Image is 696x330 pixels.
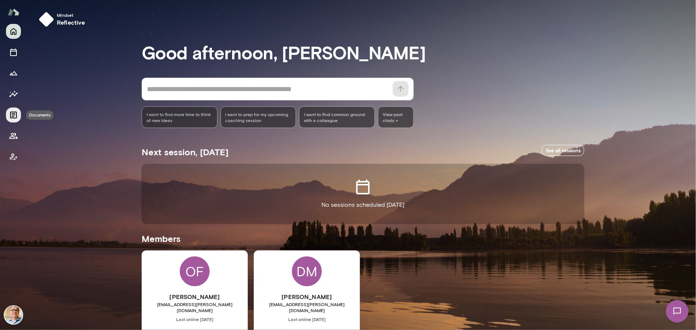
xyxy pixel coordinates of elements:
h5: Next session, [DATE] [142,146,228,158]
img: Scott Bowie [4,306,22,324]
span: [EMAIL_ADDRESS][PERSON_NAME][DOMAIN_NAME] [254,301,360,313]
button: Members [6,128,21,143]
img: mindset [39,12,54,27]
div: DM [292,256,322,286]
span: I want to find more time to think of new ideas [147,111,213,123]
a: See all sessions [542,145,584,156]
span: View past chats -> [378,106,414,128]
div: I want to find more time to think of new ideas [142,106,218,128]
span: [EMAIL_ADDRESS][PERSON_NAME][DOMAIN_NAME] [142,301,248,313]
button: Growth Plan [6,66,21,81]
span: Last online [DATE] [254,316,360,322]
h5: Members [142,233,584,245]
h3: Good afternoon, [PERSON_NAME] [142,42,584,63]
h6: [PERSON_NAME] [254,292,360,301]
h6: reflective [57,18,85,27]
span: Mindset [57,12,85,18]
button: Sessions [6,45,21,60]
button: Home [6,24,21,39]
h6: [PERSON_NAME] [142,292,248,301]
p: No sessions scheduled [DATE] [321,200,404,209]
div: I want to find common ground with a colleague [299,106,375,128]
button: Mindsetreflective [36,9,91,30]
button: Client app [6,149,21,164]
button: Documents [6,108,21,122]
div: I want to prep for my upcoming coaching session [221,106,296,128]
button: Insights [6,87,21,102]
span: I want to find common ground with a colleague [304,111,370,123]
span: I want to prep for my upcoming coaching session [225,111,292,123]
div: OF [180,256,210,286]
div: Documents [26,110,53,120]
img: Mento [7,5,19,19]
span: Last online [DATE] [142,316,248,322]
